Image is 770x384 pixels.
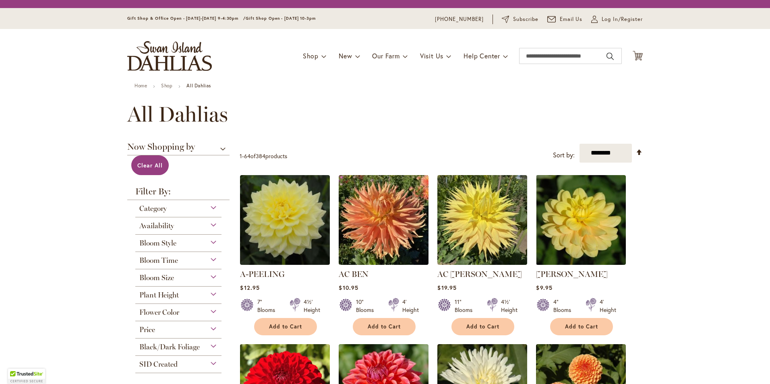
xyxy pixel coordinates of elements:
a: AC BEN [339,259,428,266]
a: Email Us [547,15,583,23]
div: 11" Blooms [455,298,477,314]
strong: Filter By: [127,187,230,200]
button: Add to Cart [451,318,514,335]
span: Add to Cart [269,323,302,330]
div: 4½' Height [304,298,320,314]
div: 4' Height [600,298,616,314]
a: Subscribe [502,15,538,23]
a: Log In/Register [591,15,643,23]
span: $12.95 [240,284,259,291]
span: SID Created [139,360,178,369]
p: - of products [240,150,287,163]
span: Visit Us [420,52,443,60]
span: Bloom Style [139,239,176,248]
button: Search [606,50,614,63]
button: Add to Cart [353,318,416,335]
span: Black/Dark Foliage [139,343,200,351]
span: All Dahlias [127,102,228,126]
img: AC Jeri [437,175,527,265]
a: AC [PERSON_NAME] [437,269,522,279]
span: Availability [139,221,174,230]
span: 64 [244,152,250,160]
div: 4" Blooms [553,298,576,314]
span: Subscribe [513,15,538,23]
span: $9.95 [536,284,552,291]
a: [PHONE_NUMBER] [435,15,484,23]
span: Now Shopping by [127,142,230,155]
span: Help Center [464,52,500,60]
label: Sort by: [553,148,575,163]
a: Clear All [131,155,169,175]
button: Add to Cart [254,318,317,335]
a: Shop [161,83,172,89]
iframe: Launch Accessibility Center [6,355,29,378]
div: 7" Blooms [257,298,280,314]
a: AC BEN [339,269,368,279]
a: A-Peeling [240,259,330,266]
span: 1 [240,152,242,160]
span: 384 [256,152,265,160]
span: Log In/Register [602,15,643,23]
span: Our Farm [372,52,399,60]
span: $19.95 [437,284,456,291]
strong: All Dahlias [186,83,211,89]
span: Gift Shop & Office Open - [DATE]-[DATE] 9-4:30pm / [127,16,246,21]
span: Clear All [137,161,163,169]
img: AHOY MATEY [536,175,626,265]
span: Plant Height [139,291,179,299]
span: Gift Shop Open - [DATE] 10-3pm [246,16,316,21]
div: 4' Height [402,298,419,314]
span: Bloom Time [139,256,178,265]
div: 10" Blooms [356,298,379,314]
div: 4½' Height [501,298,517,314]
span: Email Us [560,15,583,23]
span: Shop [303,52,319,60]
a: A-PEELING [240,269,285,279]
span: Category [139,204,167,213]
span: Bloom Size [139,273,174,282]
a: AHOY MATEY [536,259,626,266]
span: Add to Cart [466,323,499,330]
span: Add to Cart [368,323,401,330]
span: New [339,52,352,60]
span: Price [139,325,155,334]
a: AC Jeri [437,259,527,266]
a: Home [135,83,147,89]
a: store logo [127,41,212,71]
button: Add to Cart [550,318,613,335]
span: $10.95 [339,284,358,291]
span: Flower Color [139,308,179,317]
a: [PERSON_NAME] [536,269,608,279]
img: A-Peeling [240,175,330,265]
img: AC BEN [339,175,428,265]
span: Add to Cart [565,323,598,330]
